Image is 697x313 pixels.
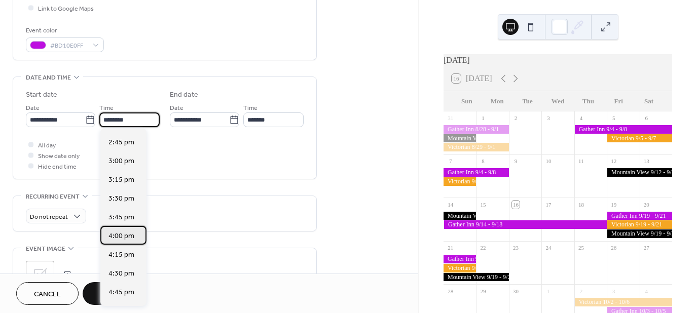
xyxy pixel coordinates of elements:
[26,103,40,113] span: Date
[512,244,520,252] div: 23
[83,282,135,305] button: Save
[573,91,603,111] div: Thu
[544,244,552,252] div: 24
[447,244,454,252] div: 21
[26,25,102,36] div: Event color
[544,287,552,295] div: 1
[607,220,672,229] div: Victorian 9/19 - 9/21
[577,114,585,122] div: 4
[479,114,487,122] div: 1
[544,201,552,208] div: 17
[38,4,94,14] span: Link to Google Maps
[607,134,672,143] div: Victorian 9/5 - 9/7
[607,168,672,177] div: Mountain View 9/12 - 9/14
[512,201,520,208] div: 16
[577,287,585,295] div: 2
[447,114,454,122] div: 31
[444,168,509,177] div: Gather Inn 9/4 - 9/8
[444,54,672,66] div: [DATE]
[170,103,184,113] span: Date
[447,287,454,295] div: 28
[108,175,134,185] span: 3:15 pm
[544,114,552,122] div: 3
[26,191,80,202] span: Recurring event
[577,201,585,208] div: 18
[444,220,607,229] div: Gather Inn 9/14 - 9/18
[16,282,79,305] button: Cancel
[452,91,482,111] div: Sun
[50,41,88,51] span: #BD10E0FF
[603,91,634,111] div: Fri
[544,158,552,165] div: 10
[610,244,617,252] div: 26
[512,91,543,111] div: Tue
[444,273,509,282] div: Mountain View 9/19 - 9/22
[26,244,65,254] span: Event image
[479,201,487,208] div: 15
[170,90,198,100] div: End date
[447,158,454,165] div: 7
[447,201,454,208] div: 14
[444,134,476,143] div: Mountain View 8/29 - 8/31
[34,289,61,300] span: Cancel
[643,201,650,208] div: 20
[444,255,476,263] div: Gather Inn 9/19 - 9/21
[108,156,134,167] span: 3:00 pm
[444,264,476,272] div: Victorian 9/19 - 9/21
[512,287,520,295] div: 30
[108,212,134,223] span: 3:45 pm
[444,212,476,220] div: Mountain View 9/12 - 9/14
[444,143,509,151] div: Victorian 8/29 - 9/1
[26,261,54,289] div: ;
[30,211,68,223] span: Do not repeat
[610,114,617,122] div: 5
[512,158,520,165] div: 9
[108,193,134,204] span: 3:30 pm
[643,114,650,122] div: 6
[574,125,672,134] div: Gather Inn 9/4 - 9/8
[482,91,512,111] div: Mon
[444,177,476,186] div: Victorian 9/5 - 9/7
[634,91,664,111] div: Sat
[108,287,134,298] span: 4:45 pm
[512,114,520,122] div: 2
[444,125,509,134] div: Gather Inn 8/28 - 9/1
[26,90,57,100] div: Start date
[26,72,71,83] span: Date and time
[607,212,672,220] div: Gather Inn 9/19 - 9/21
[479,287,487,295] div: 29
[543,91,573,111] div: Wed
[108,268,134,279] span: 4:30 pm
[38,151,80,162] span: Show date only
[574,298,672,306] div: Victorian 10/2 - 10/6
[577,244,585,252] div: 25
[643,287,650,295] div: 4
[108,231,134,242] span: 4:00 pm
[577,158,585,165] div: 11
[38,140,56,151] span: All day
[610,158,617,165] div: 12
[610,201,617,208] div: 19
[108,250,134,260] span: 4:15 pm
[643,244,650,252] div: 27
[610,287,617,295] div: 3
[108,137,134,148] span: 2:45 pm
[643,158,650,165] div: 13
[99,103,114,113] span: Time
[479,158,487,165] div: 8
[607,229,672,238] div: Mountain View 9/19 - 9/22
[38,162,77,172] span: Hide end time
[479,244,487,252] div: 22
[243,103,258,113] span: Time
